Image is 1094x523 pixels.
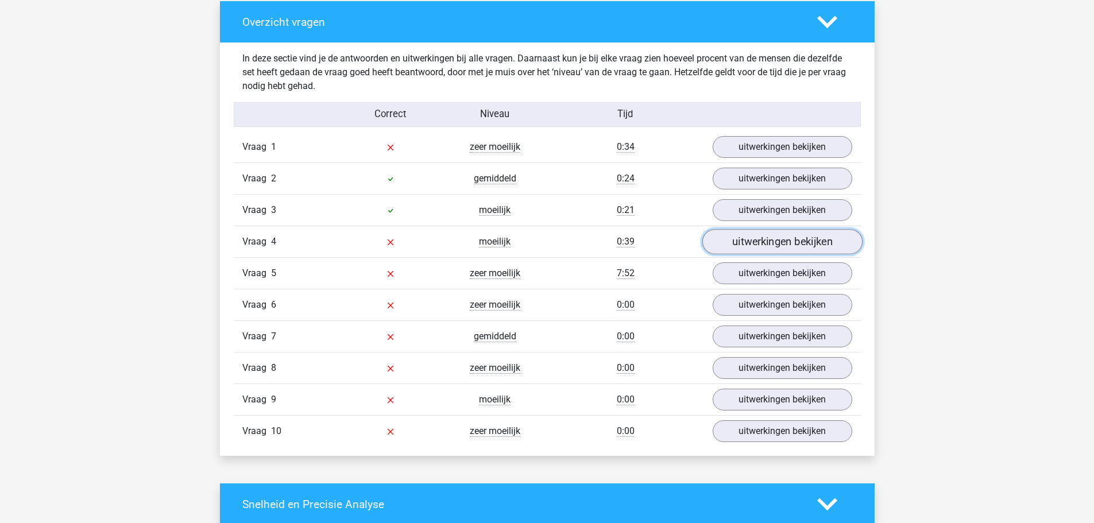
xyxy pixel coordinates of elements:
[617,299,635,311] span: 0:00
[271,173,276,184] span: 2
[470,362,520,374] span: zeer moeilijk
[242,498,800,511] h4: Snelheid en Precisie Analyse
[338,107,443,122] div: Correct
[470,299,520,311] span: zeer moeilijk
[479,394,511,405] span: moeilijk
[271,394,276,405] span: 9
[271,204,276,215] span: 3
[474,331,516,342] span: gemiddeld
[234,52,861,93] div: In deze sectie vind je de antwoorden en uitwerkingen bij alle vragen. Daarnaast kun je bij elke v...
[271,268,276,278] span: 5
[617,173,635,184] span: 0:24
[242,235,271,249] span: Vraag
[242,16,800,29] h4: Overzicht vragen
[242,361,271,375] span: Vraag
[617,331,635,342] span: 0:00
[713,326,852,347] a: uitwerkingen bekijken
[547,107,703,122] div: Tijd
[242,266,271,280] span: Vraag
[617,141,635,153] span: 0:34
[617,204,635,216] span: 0:21
[713,199,852,221] a: uitwerkingen bekijken
[271,331,276,342] span: 7
[470,141,520,153] span: zeer moeilijk
[242,424,271,438] span: Vraag
[713,294,852,316] a: uitwerkingen bekijken
[242,393,271,406] span: Vraag
[242,203,271,217] span: Vraag
[713,389,852,410] a: uitwerkingen bekijken
[470,268,520,279] span: zeer moeilijk
[443,107,547,122] div: Niveau
[617,236,635,247] span: 0:39
[617,394,635,405] span: 0:00
[242,140,271,154] span: Vraag
[242,298,271,312] span: Vraag
[242,330,271,343] span: Vraag
[617,362,635,374] span: 0:00
[271,141,276,152] span: 1
[713,136,852,158] a: uitwerkingen bekijken
[271,425,281,436] span: 10
[713,168,852,189] a: uitwerkingen bekijken
[713,357,852,379] a: uitwerkingen bekijken
[242,172,271,185] span: Vraag
[479,236,511,247] span: moeilijk
[271,299,276,310] span: 6
[474,173,516,184] span: gemiddeld
[479,204,511,216] span: moeilijk
[470,425,520,437] span: zeer moeilijk
[713,420,852,442] a: uitwerkingen bekijken
[713,262,852,284] a: uitwerkingen bekijken
[702,230,862,255] a: uitwerkingen bekijken
[271,362,276,373] span: 8
[271,236,276,247] span: 4
[617,268,635,279] span: 7:52
[617,425,635,437] span: 0:00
